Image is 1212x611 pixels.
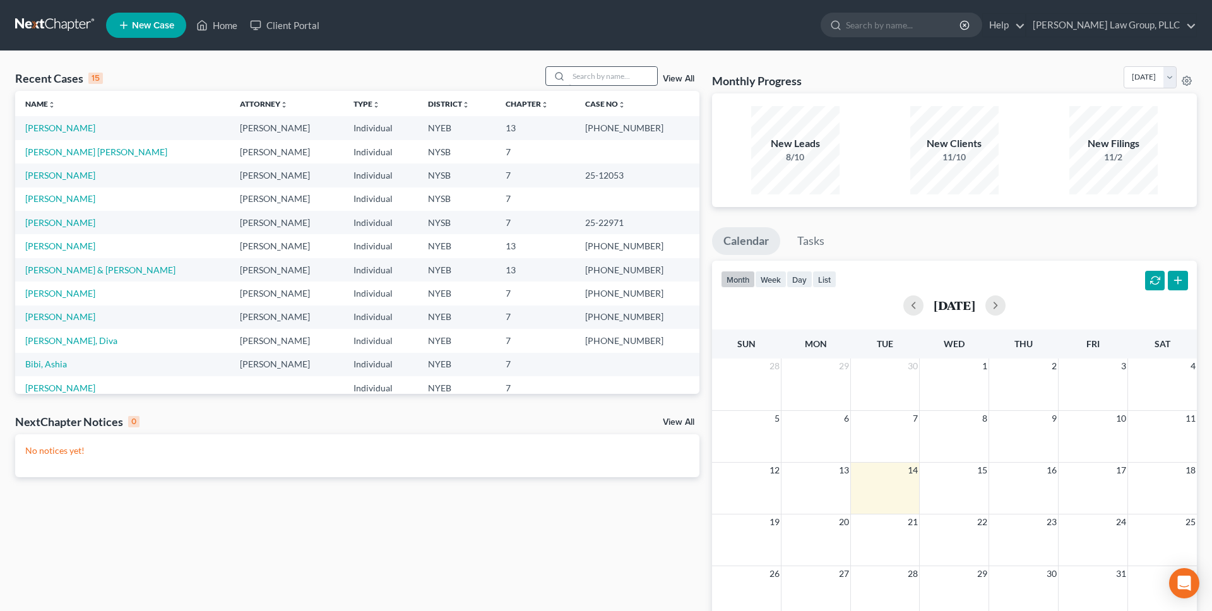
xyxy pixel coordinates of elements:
td: 7 [496,282,575,305]
td: 7 [496,329,575,352]
span: 29 [976,566,989,581]
span: Thu [1014,338,1033,349]
h3: Monthly Progress [712,73,802,88]
span: 2 [1050,359,1058,374]
td: NYEB [418,353,496,376]
a: [PERSON_NAME] [25,217,95,228]
span: 11 [1184,411,1197,426]
td: NYSB [418,163,496,187]
a: View All [663,74,694,83]
a: Case Nounfold_more [585,99,626,109]
span: 20 [838,514,850,530]
span: Tue [877,338,893,349]
td: [PHONE_NUMBER] [575,258,699,282]
a: [PERSON_NAME], Diva [25,335,117,346]
span: 23 [1045,514,1058,530]
a: Nameunfold_more [25,99,56,109]
a: Calendar [712,227,780,255]
td: Individual [343,353,418,376]
td: 13 [496,116,575,139]
div: 15 [88,73,103,84]
td: Individual [343,258,418,282]
td: 25-12053 [575,163,699,187]
div: Recent Cases [15,71,103,86]
button: list [812,271,836,288]
span: 8 [981,411,989,426]
span: New Case [132,21,174,30]
span: 6 [843,411,850,426]
td: 7 [496,305,575,329]
td: [PERSON_NAME] [230,329,343,352]
td: [PERSON_NAME] [230,234,343,258]
span: 31 [1115,566,1127,581]
td: NYEB [418,305,496,329]
span: Fri [1086,338,1100,349]
td: Individual [343,187,418,211]
span: 27 [838,566,850,581]
a: Home [190,14,244,37]
td: Individual [343,282,418,305]
button: month [721,271,755,288]
a: Bibi, Ashia [25,359,67,369]
td: 7 [496,163,575,187]
a: Tasks [786,227,836,255]
td: Individual [343,234,418,258]
a: Chapterunfold_more [506,99,549,109]
span: 30 [1045,566,1058,581]
span: 22 [976,514,989,530]
div: NextChapter Notices [15,414,140,429]
td: NYEB [418,282,496,305]
i: unfold_more [372,101,380,109]
td: NYEB [418,234,496,258]
td: [PHONE_NUMBER] [575,305,699,329]
input: Search by name... [846,13,961,37]
a: [PERSON_NAME] [25,240,95,251]
td: [PHONE_NUMBER] [575,329,699,352]
td: [PHONE_NUMBER] [575,116,699,139]
div: Open Intercom Messenger [1169,568,1199,598]
a: [PERSON_NAME] [25,193,95,204]
div: 11/2 [1069,151,1158,163]
div: New Leads [751,136,840,151]
span: 1 [981,359,989,374]
input: Search by name... [569,67,657,85]
td: 7 [496,140,575,163]
button: week [755,271,787,288]
span: 28 [906,566,919,581]
h2: [DATE] [934,299,975,312]
a: Client Portal [244,14,326,37]
td: 13 [496,258,575,282]
a: [PERSON_NAME] Law Group, PLLC [1026,14,1196,37]
span: 3 [1120,359,1127,374]
a: [PERSON_NAME] [25,383,95,393]
i: unfold_more [48,101,56,109]
span: 30 [906,359,919,374]
i: unfold_more [462,101,470,109]
td: NYSB [418,140,496,163]
td: 13 [496,234,575,258]
td: [PERSON_NAME] [230,140,343,163]
td: NYSB [418,187,496,211]
span: 28 [768,359,781,374]
td: NYEB [418,258,496,282]
span: 12 [768,463,781,478]
td: [PERSON_NAME] [230,163,343,187]
td: Individual [343,376,418,400]
a: Help [983,14,1025,37]
span: 18 [1184,463,1197,478]
a: View All [663,418,694,427]
span: 29 [838,359,850,374]
td: [PHONE_NUMBER] [575,234,699,258]
p: No notices yet! [25,444,689,457]
td: [PERSON_NAME] [230,187,343,211]
a: [PERSON_NAME] [25,311,95,322]
span: Wed [944,338,965,349]
a: [PERSON_NAME] & [PERSON_NAME] [25,264,175,275]
span: 13 [838,463,850,478]
td: Individual [343,116,418,139]
i: unfold_more [618,101,626,109]
td: 7 [496,376,575,400]
span: 5 [773,411,781,426]
span: 4 [1189,359,1197,374]
div: 11/10 [910,151,999,163]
